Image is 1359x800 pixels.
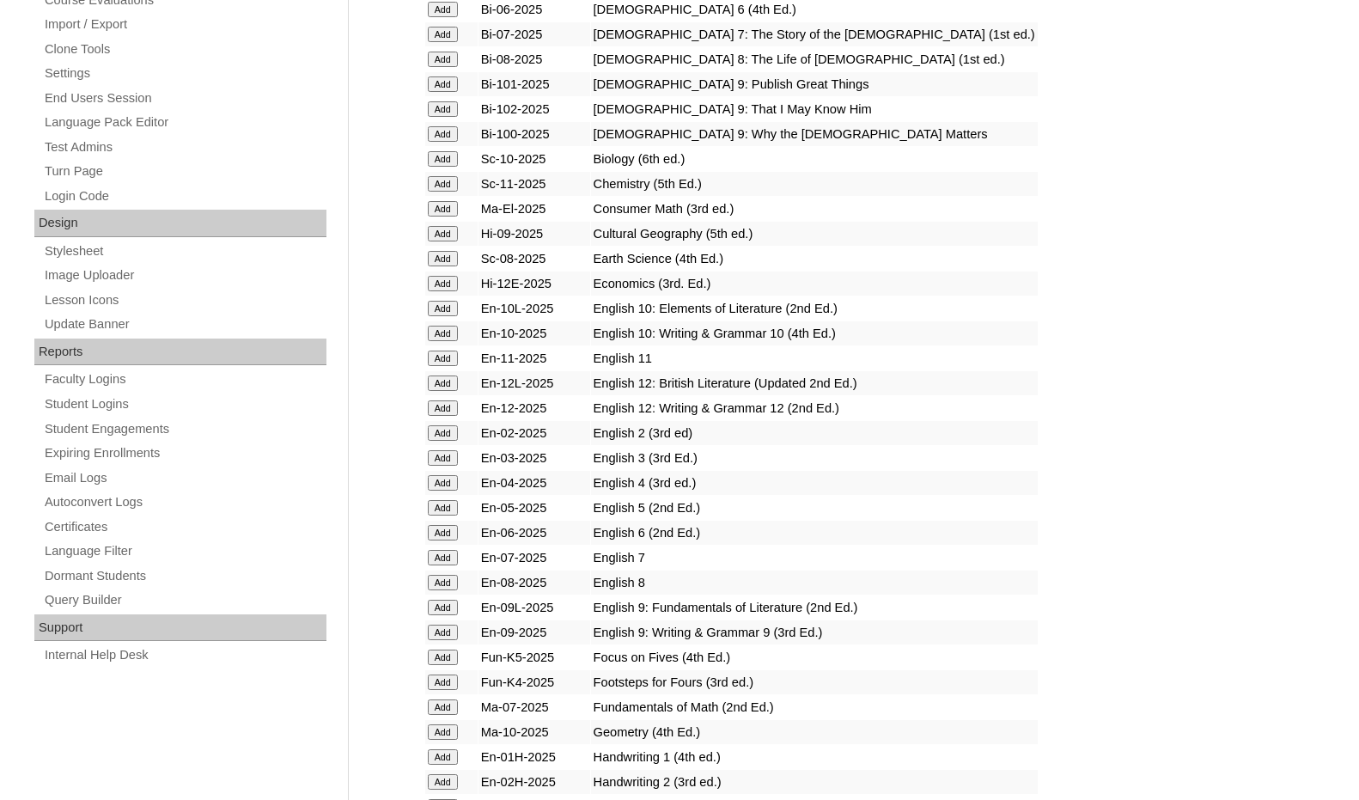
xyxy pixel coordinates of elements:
[43,369,326,390] a: Faculty Logins
[428,550,458,565] input: Add
[478,247,590,271] td: Sc-08-2025
[43,443,326,464] a: Expiring Enrollments
[591,371,1038,395] td: English 12: British Literature (Updated 2nd Ed.)
[43,492,326,513] a: Autoconvert Logs
[478,396,590,420] td: En-12-2025
[428,76,458,92] input: Add
[478,695,590,719] td: Ma-07-2025
[43,516,326,538] a: Certificates
[43,290,326,311] a: Lesson Icons
[591,22,1038,46] td: [DEMOGRAPHIC_DATA] 7: The Story of the [DEMOGRAPHIC_DATA] (1st ed.)
[478,421,590,445] td: En-02-2025
[591,396,1038,420] td: English 12: Writing & Grammar 12 (2nd Ed.)
[428,625,458,640] input: Add
[428,575,458,590] input: Add
[591,571,1038,595] td: English 8
[43,186,326,207] a: Login Code
[428,301,458,316] input: Add
[478,97,590,121] td: Bi-102-2025
[478,745,590,769] td: En-01H-2025
[478,471,590,495] td: En-04-2025
[478,197,590,221] td: Ma-El-2025
[591,346,1038,370] td: English 11
[428,675,458,690] input: Add
[591,222,1038,246] td: Cultural Geography (5th ed.)
[43,112,326,133] a: Language Pack Editor
[43,137,326,158] a: Test Admins
[478,546,590,570] td: En-07-2025
[428,650,458,665] input: Add
[478,521,590,545] td: En-06-2025
[591,122,1038,146] td: [DEMOGRAPHIC_DATA] 9: Why the [DEMOGRAPHIC_DATA] Matters
[478,571,590,595] td: En-08-2025
[428,27,458,42] input: Add
[34,614,326,642] div: Support
[478,122,590,146] td: Bi-100-2025
[428,425,458,441] input: Add
[428,101,458,117] input: Add
[43,540,326,562] a: Language Filter
[591,72,1038,96] td: [DEMOGRAPHIC_DATA] 9: Publish Great Things
[428,251,458,266] input: Add
[591,147,1038,171] td: Biology (6th ed.)
[43,14,326,35] a: Import / Export
[591,272,1038,296] td: Economics (3rd. Ed.)
[591,695,1038,719] td: Fundamentals of Math (2nd Ed.)
[43,88,326,109] a: End Users Session
[428,376,458,391] input: Add
[478,321,590,345] td: En-10-2025
[478,272,590,296] td: Hi-12E-2025
[591,645,1038,669] td: Focus on Fives (4th Ed.)
[428,351,458,366] input: Add
[478,620,590,644] td: En-09-2025
[591,296,1038,321] td: English 10: Elements of Literature (2nd Ed.)
[478,670,590,694] td: Fun-K4-2025
[478,496,590,520] td: En-05-2025
[591,47,1038,71] td: [DEMOGRAPHIC_DATA] 8: The Life of [DEMOGRAPHIC_DATA] (1st ed.)
[428,500,458,516] input: Add
[428,276,458,291] input: Add
[478,47,590,71] td: Bi-08-2025
[478,296,590,321] td: En-10L-2025
[43,39,326,60] a: Clone Tools
[478,172,590,196] td: Sc-11-2025
[591,321,1038,345] td: English 10: Writing & Grammar 10 (4th Ed.)
[43,314,326,335] a: Update Banner
[591,521,1038,545] td: English 6 (2nd Ed.)
[43,644,326,666] a: Internal Help Desk
[43,565,326,587] a: Dormant Students
[428,600,458,615] input: Add
[428,774,458,790] input: Add
[591,97,1038,121] td: [DEMOGRAPHIC_DATA] 9: That I May Know Him
[591,446,1038,470] td: English 3 (3rd Ed.)
[478,645,590,669] td: Fun-K5-2025
[591,471,1038,495] td: English 4 (3rd ed.)
[591,770,1038,794] td: Handwriting 2 (3rd ed.)
[591,595,1038,620] td: English 9: Fundamentals of Literature (2nd Ed.)
[591,197,1038,221] td: Consumer Math (3rd ed.)
[591,745,1038,769] td: Handwriting 1 (4th ed.)
[43,63,326,84] a: Settings
[43,418,326,440] a: Student Engagements
[591,720,1038,744] td: Geometry (4th Ed.)
[428,326,458,341] input: Add
[428,2,458,17] input: Add
[478,346,590,370] td: En-11-2025
[591,421,1038,445] td: English 2 (3rd ed)
[591,670,1038,694] td: Footsteps for Fours (3rd ed.)
[428,525,458,540] input: Add
[591,247,1038,271] td: Earth Science (4th Ed.)
[428,724,458,740] input: Add
[478,595,590,620] td: En-09L-2025
[428,400,458,416] input: Add
[478,720,590,744] td: Ma-10-2025
[428,52,458,67] input: Add
[428,699,458,715] input: Add
[428,176,458,192] input: Add
[478,446,590,470] td: En-03-2025
[478,22,590,46] td: Bi-07-2025
[428,475,458,491] input: Add
[428,126,458,142] input: Add
[34,210,326,237] div: Design
[591,620,1038,644] td: English 9: Writing & Grammar 9 (3rd Ed.)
